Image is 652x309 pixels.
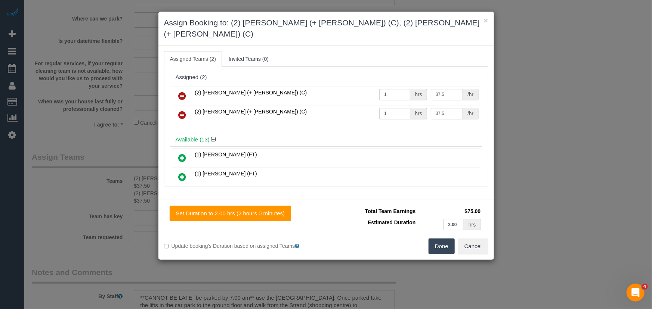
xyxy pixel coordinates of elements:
span: 4 [642,284,648,290]
button: Done [429,238,455,254]
input: Update booking's Duration based on assigned Teams [164,244,169,249]
span: (2) [PERSON_NAME] (+ [PERSON_NAME]) (C) [195,90,307,96]
iframe: Intercom live chat [627,284,645,302]
div: Assigned (2) [176,74,477,81]
td: Total Team Earnings [332,206,418,217]
span: Estimated Duration [368,219,415,225]
button: Set Duration to 2.00 hrs (2 hours 0 minutes) [170,206,291,221]
div: hrs [410,89,427,100]
label: Update booking's Duration based on assigned Teams [164,242,321,250]
td: $75.00 [418,206,483,217]
a: Assigned Teams (2) [164,51,222,67]
a: Invited Teams (0) [223,51,275,67]
div: hrs [464,219,480,230]
div: /hr [463,89,478,100]
h4: Available (13) [176,137,477,143]
span: (1) [PERSON_NAME] (FT) [195,171,257,177]
button: Cancel [458,238,488,254]
button: × [483,16,488,24]
h3: Assign Booking to: (2) [PERSON_NAME] (+ [PERSON_NAME]) (C), (2) [PERSON_NAME] (+ [PERSON_NAME]) (C) [164,17,488,40]
div: /hr [463,108,478,119]
span: (2) [PERSON_NAME] (+ [PERSON_NAME]) (C) [195,109,307,115]
span: (1) [PERSON_NAME] (FT) [195,152,257,157]
div: hrs [410,108,427,119]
